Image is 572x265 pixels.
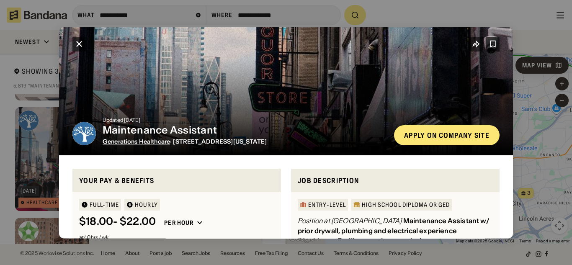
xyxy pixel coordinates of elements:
div: Your pay & benefits [79,175,274,185]
div: Job Description [298,175,493,185]
div: at 40 hrs / wk [79,235,274,240]
img: Generations Healthcare logo [72,121,96,145]
div: · [STREET_ADDRESS][US_STATE] [103,138,387,145]
span: Generations Healthcare [103,137,170,145]
div: Entry-Level [308,202,346,208]
div: Maintenance Assistant [103,124,387,136]
div: HOURLY [135,202,158,208]
div: Full-time [90,202,119,208]
div: Updated [DATE] [103,117,387,122]
div: $ 18.00 - $22.00 [79,216,156,228]
div: High School Diploma or GED [362,202,450,208]
div: Per hour [164,219,193,226]
em: Position at [GEOGRAPHIC_DATA] [298,216,402,225]
div: Maintenance Assistant w/ prior drywall, plumbing and electrical experience (Healthcare Facility e... [298,216,490,245]
div: Apply on company site [404,131,490,138]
